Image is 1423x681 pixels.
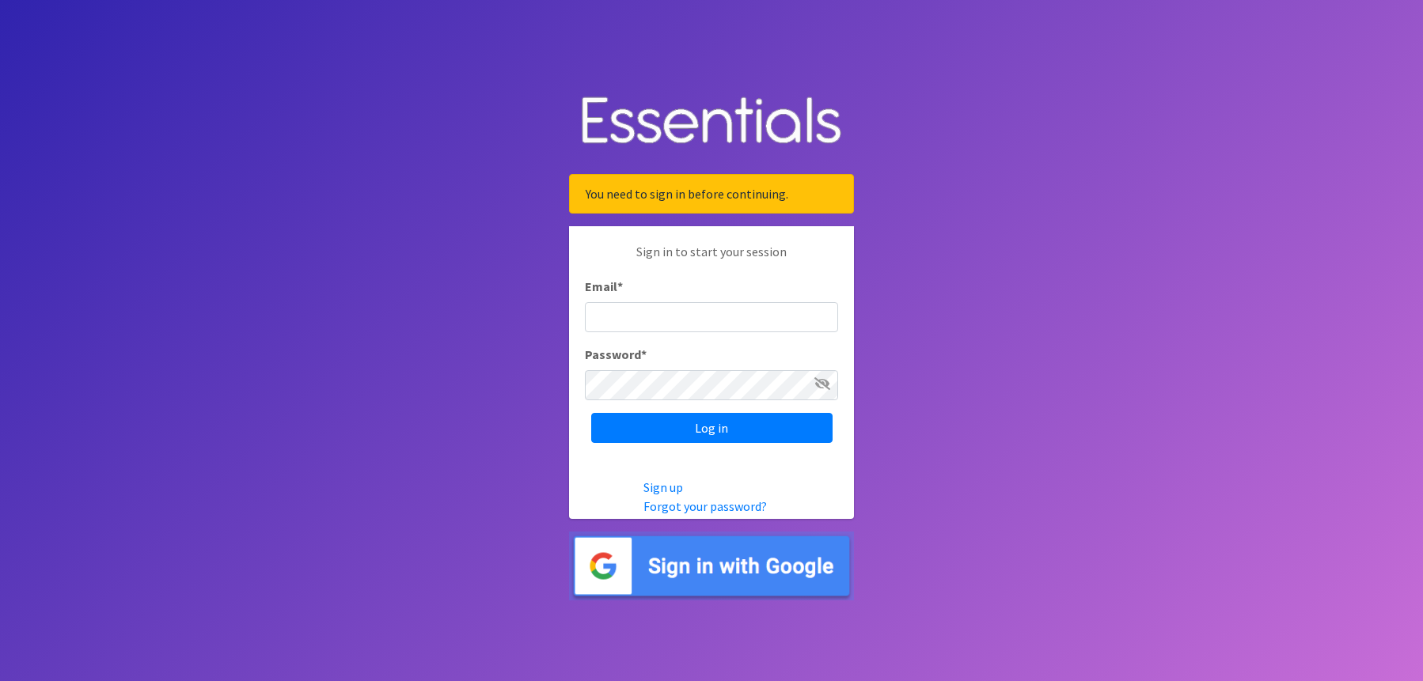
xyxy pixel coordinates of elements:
[643,498,767,514] a: Forgot your password?
[641,346,647,362] abbr: required
[585,277,623,296] label: Email
[617,278,623,294] abbr: required
[585,345,647,364] label: Password
[569,532,854,600] img: Sign in with Google
[643,479,683,495] a: Sign up
[585,242,838,277] p: Sign in to start your session
[569,81,854,162] img: Human Essentials
[591,413,833,443] input: Log in
[569,174,854,214] div: You need to sign in before continuing.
